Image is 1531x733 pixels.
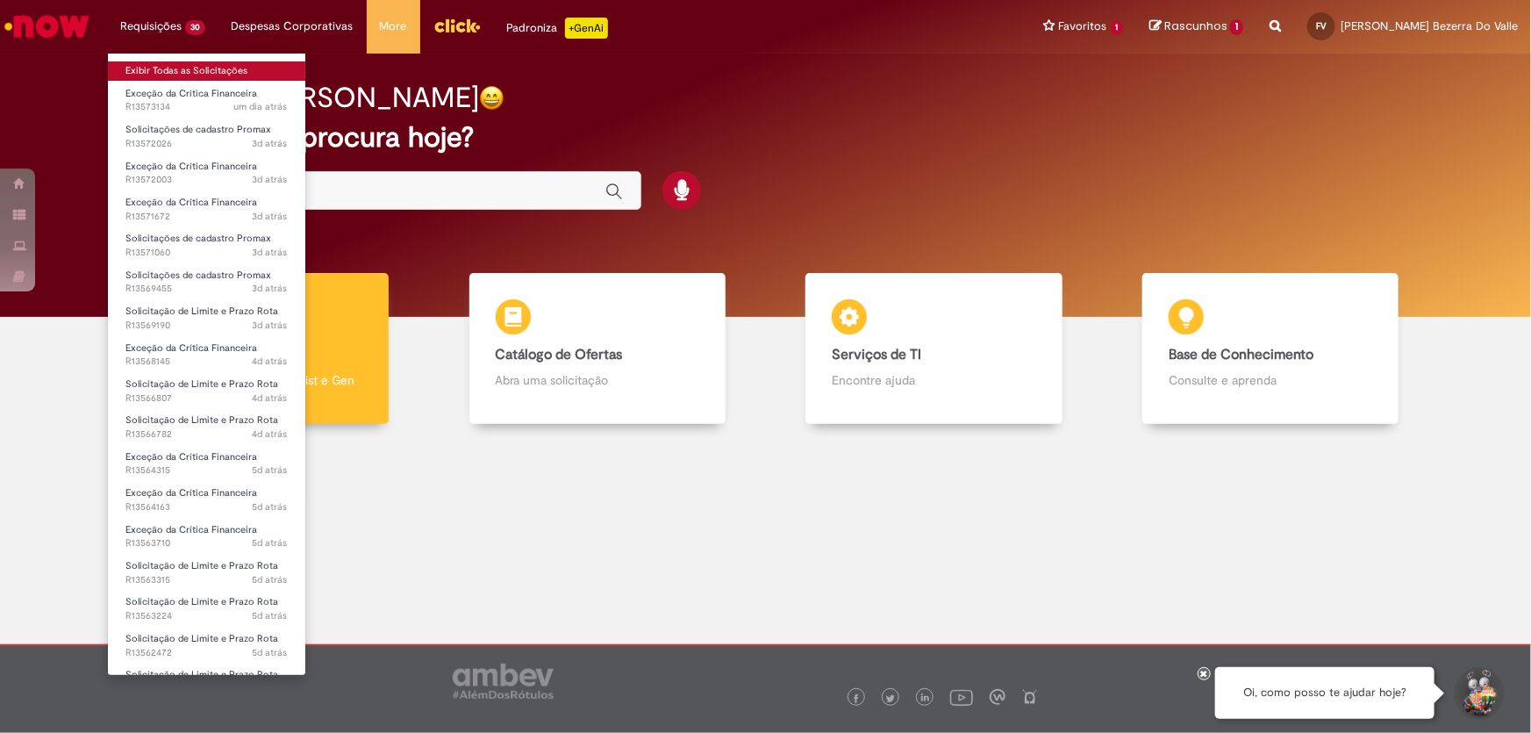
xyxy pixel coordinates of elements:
b: Base de Conhecimento [1169,346,1313,363]
a: Aberto R13566807 : Solicitação de Limite e Prazo Rota [108,375,305,407]
a: Rascunhos [1149,18,1243,35]
span: FV [1316,20,1327,32]
span: 5d atrás [253,609,288,622]
time: 25/09/2025 14:03:39 [253,428,288,441]
span: R13572026 [125,137,288,151]
p: Abra uma solicitação [496,371,699,389]
span: 5d atrás [253,573,288,586]
span: [PERSON_NAME] Bezerra Do Valle [1341,18,1518,33]
time: 24/09/2025 14:19:21 [253,609,288,622]
img: logo_footer_linkedin.png [921,693,930,704]
span: 3d atrás [253,210,288,223]
time: 24/09/2025 14:35:26 [253,573,288,586]
a: Aberto R13563224 : Solicitação de Limite e Prazo Rota [108,593,305,625]
span: Solicitação de Limite e Prazo Rota [125,559,278,572]
img: logo_footer_youtube.png [950,686,973,708]
h2: O que você procura hoje? [143,122,1388,153]
time: 24/09/2025 15:41:07 [253,536,288,550]
p: Consulte e aprenda [1169,371,1372,389]
span: Rascunhos [1164,18,1227,34]
span: Solicitações de cadastro Promax [125,269,271,282]
span: Exceção da Crítica Financeira [125,160,257,173]
span: Favoritos [1059,18,1107,35]
a: Aberto R13572026 : Solicitações de cadastro Promax [108,120,305,153]
span: 5d atrás [253,500,288,514]
span: R13569190 [125,319,288,333]
a: Aberto R13564315 : Exceção da Crítica Financeira [108,448,305,480]
a: Catálogo de Ofertas Abra uma solicitação [429,273,766,425]
p: Encontre ajuda [832,371,1035,389]
a: Tirar dúvidas Tirar dúvidas com Lupi Assist e Gen Ai [92,273,429,425]
span: Solicitação de Limite e Prazo Rota [125,413,278,427]
time: 24/09/2025 11:21:45 [253,646,288,659]
time: 26/09/2025 08:49:54 [253,319,288,332]
span: 1 [1111,20,1124,35]
b: Serviços de TI [832,346,921,363]
span: R13566807 [125,392,288,406]
a: Aberto R13573134 : Exceção da Crítica Financeira [108,84,305,117]
img: logo_footer_naosei.png [1022,689,1038,705]
img: logo_footer_workplace.png [990,689,1005,705]
span: Exceção da Crítica Financeira [125,450,257,464]
a: Serviços de TI Encontre ajuda [766,273,1103,425]
time: 27/09/2025 14:29:06 [234,100,288,113]
span: Exceção da Crítica Financeira [125,341,257,355]
span: Exceção da Crítica Financeira [125,523,257,536]
a: Aberto R13562464 : Solicitação de Limite e Prazo Rota [108,665,305,698]
span: R13573134 [125,100,288,114]
time: 24/09/2025 17:09:43 [253,464,288,477]
a: Aberto R13563315 : Solicitação de Limite e Prazo Rota [108,557,305,589]
a: Aberto R13568145 : Exceção da Crítica Financeira [108,339,305,371]
time: 26/09/2025 15:07:52 [253,246,288,259]
span: More [380,18,407,35]
span: R13563315 [125,573,288,587]
a: Aberto R13563710 : Exceção da Crítica Financeira [108,521,305,553]
span: Solicitação de Limite e Prazo Rota [125,632,278,645]
p: +GenAi [565,18,608,39]
span: R13564163 [125,500,288,514]
span: R13571672 [125,210,288,224]
span: R13563224 [125,609,288,623]
span: Solicitação de Limite e Prazo Rota [125,377,278,391]
span: 4d atrás [253,392,288,405]
img: happy-face.png [479,85,504,111]
a: Base de Conhecimento Consulte e aprenda [1102,273,1439,425]
span: R13569455 [125,282,288,296]
a: Aberto R13571672 : Exceção da Crítica Financeira [108,193,305,226]
span: R13566782 [125,428,288,442]
b: Catálogo de Ofertas [496,346,623,363]
time: 26/09/2025 09:44:52 [253,282,288,295]
span: R13572003 [125,173,288,187]
button: Iniciar Conversa de Suporte [1452,667,1505,720]
span: Solicitações de cadastro Promax [125,123,271,136]
span: Exceção da Crítica Financeira [125,196,257,209]
span: 30 [185,20,205,35]
span: 4d atrás [253,428,288,441]
span: Requisições [120,18,182,35]
span: 3d atrás [253,173,288,186]
span: 5d atrás [253,536,288,550]
span: R13571060 [125,246,288,260]
a: Aberto R13569455 : Solicitações de cadastro Promax [108,266,305,298]
time: 26/09/2025 17:27:58 [253,137,288,150]
span: Solicitação de Limite e Prazo Rota [125,595,278,608]
a: Aberto R13569190 : Solicitação de Limite e Prazo Rota [108,302,305,334]
span: 3d atrás [253,137,288,150]
span: Solicitação de Limite e Prazo Rota [125,305,278,318]
time: 24/09/2025 16:46:23 [253,500,288,514]
ul: Requisições [107,53,306,676]
a: Aberto R13566782 : Solicitação de Limite e Prazo Rota [108,411,305,443]
span: 3d atrás [253,282,288,295]
span: R13563710 [125,536,288,550]
time: 25/09/2025 14:09:32 [253,392,288,405]
span: R13562472 [125,646,288,660]
div: Padroniza [507,18,608,39]
span: 5d atrás [253,464,288,477]
span: um dia atrás [234,100,288,113]
h2: Bom dia, [PERSON_NAME] [143,83,479,113]
img: click_logo_yellow_360x200.png [433,12,481,39]
a: Aberto R13562472 : Solicitação de Limite e Prazo Rota [108,629,305,662]
span: Solicitações de cadastro Promax [125,232,271,245]
time: 25/09/2025 17:12:20 [253,355,288,368]
time: 26/09/2025 16:36:41 [253,210,288,223]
